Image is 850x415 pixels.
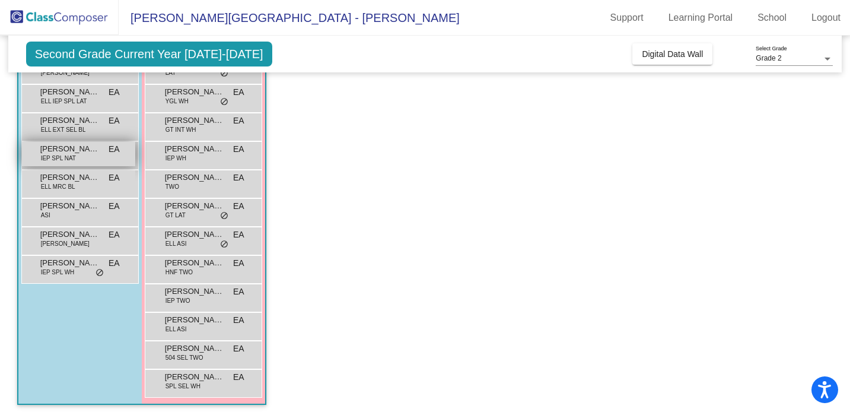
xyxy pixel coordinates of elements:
span: EA [233,229,244,241]
span: [PERSON_NAME] [165,343,224,354]
span: EA [233,371,244,384]
span: EA [233,257,244,270]
a: Learning Portal [659,8,743,27]
span: [PERSON_NAME] [40,172,100,183]
span: EA [109,143,120,156]
span: [PERSON_NAME] [165,143,224,155]
span: [PERSON_NAME] [40,86,100,98]
button: Digital Data Wall [632,43,712,65]
span: IEP TWO [165,296,190,305]
span: EA [109,200,120,213]
span: [PERSON_NAME] [165,371,224,383]
span: EA [109,115,120,127]
span: Second Grade Current Year [DATE]-[DATE] [26,42,272,66]
span: EA [109,257,120,270]
span: IEP WH [165,154,186,163]
span: YGL WH [165,97,189,106]
span: [PERSON_NAME] [165,115,224,126]
span: [PERSON_NAME] [165,257,224,269]
span: EA [233,86,244,99]
span: EA [233,143,244,156]
span: [PERSON_NAME] [165,200,224,212]
span: EA [233,200,244,213]
span: [PERSON_NAME] [165,314,224,326]
span: EA [109,86,120,99]
span: LAT [165,68,176,77]
span: Digital Data Wall [642,49,703,59]
span: EA [233,286,244,298]
span: [PERSON_NAME]'[PERSON_NAME] [165,286,224,297]
span: [PERSON_NAME] [165,172,224,183]
span: EA [233,343,244,355]
span: ELL MRC BL [41,182,75,191]
span: TWO [165,182,179,191]
span: do_not_disturb_alt [220,97,228,107]
span: [PERSON_NAME] [40,229,100,240]
span: [PERSON_NAME] [41,239,90,248]
span: [PERSON_NAME] [165,229,224,240]
span: EA [109,229,120,241]
a: Logout [802,8,850,27]
span: ELL IEP SPL LAT [41,97,87,106]
span: ASI [41,211,50,220]
span: ELL EXT SEL BL [41,125,86,134]
span: [PERSON_NAME] [41,68,90,77]
span: HNF TWO [165,268,193,277]
span: GT LAT [165,211,186,220]
span: EA [109,172,120,184]
span: [PERSON_NAME] [40,115,100,126]
span: EA [233,115,244,127]
span: [PERSON_NAME] [40,200,100,212]
span: ELL ASI [165,325,187,334]
span: [PERSON_NAME] [40,257,100,269]
span: [PERSON_NAME] [165,86,224,98]
span: IEP SPL WH [41,268,75,277]
span: EA [233,314,244,327]
span: [PERSON_NAME][GEOGRAPHIC_DATA] - [PERSON_NAME] [119,8,460,27]
span: GT INT WH [165,125,196,134]
span: do_not_disturb_alt [220,240,228,249]
a: School [748,8,796,27]
span: IEP SPL NAT [41,154,76,163]
span: SPL SEL WH [165,382,200,391]
span: do_not_disturb_alt [95,268,104,278]
span: 504 SEL TWO [165,353,203,362]
span: [PERSON_NAME] [40,143,100,155]
span: Grade 2 [756,54,781,62]
span: do_not_disturb_alt [220,69,228,78]
span: do_not_disturb_alt [220,211,228,221]
span: EA [233,172,244,184]
a: Support [601,8,653,27]
span: ELL ASI [165,239,187,248]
